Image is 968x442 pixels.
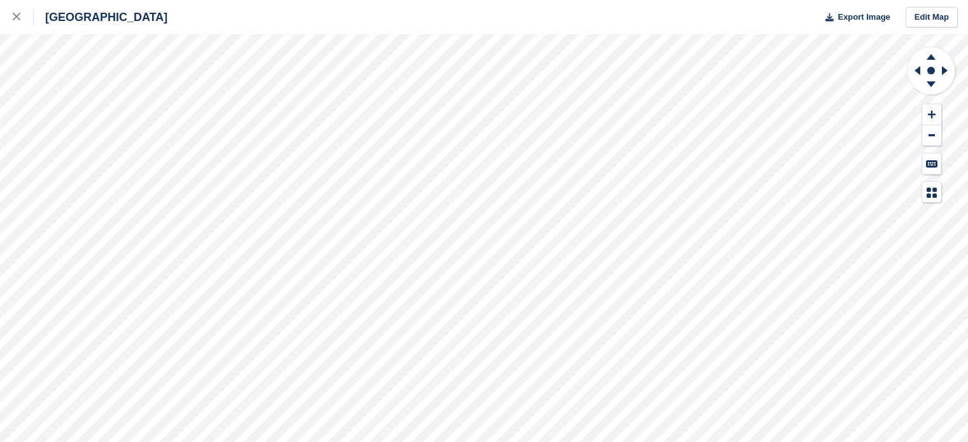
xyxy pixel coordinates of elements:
[906,7,958,28] a: Edit Map
[922,153,941,174] button: Keyboard Shortcuts
[34,10,167,25] div: [GEOGRAPHIC_DATA]
[922,182,941,203] button: Map Legend
[922,125,941,146] button: Zoom Out
[838,11,890,24] span: Export Image
[818,7,890,28] button: Export Image
[922,104,941,125] button: Zoom In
